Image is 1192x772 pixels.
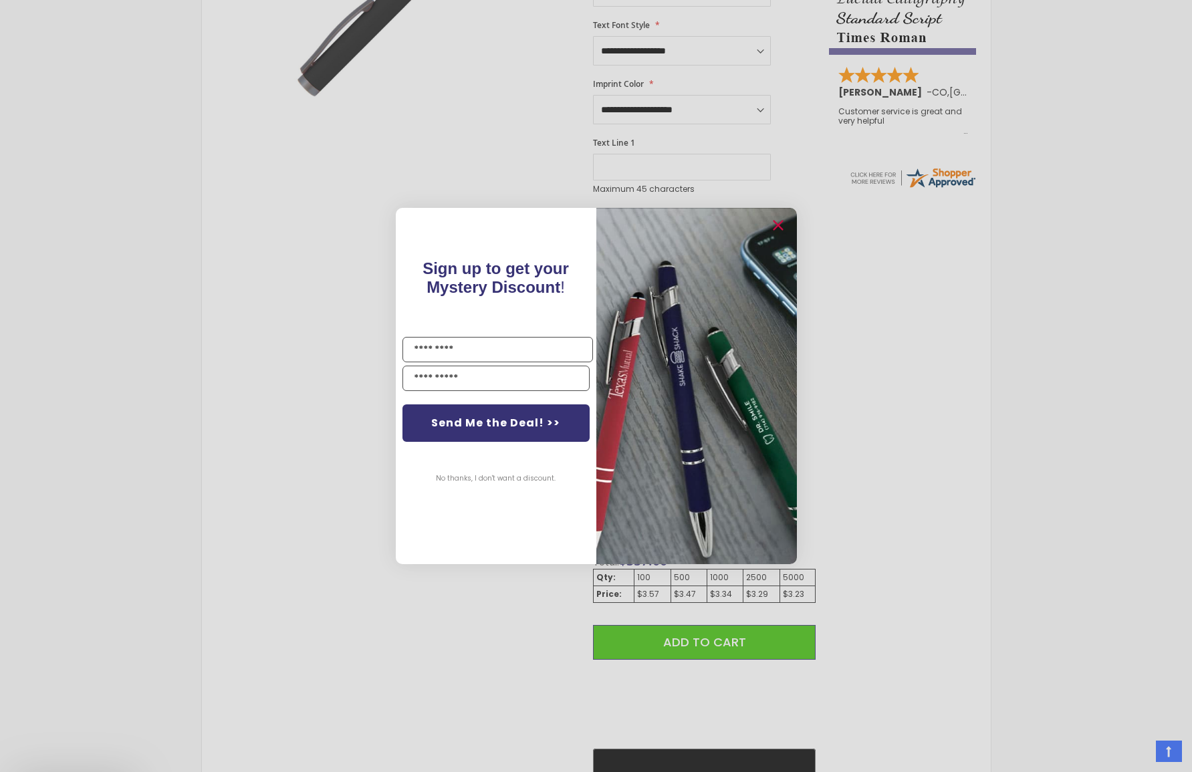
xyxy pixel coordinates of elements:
span: ! [423,259,569,296]
button: Close dialog [767,215,789,236]
img: pop-up-image [596,208,797,564]
span: Sign up to get your Mystery Discount [423,259,569,296]
button: Send Me the Deal! >> [402,404,590,442]
button: No thanks, I don't want a discount. [429,462,562,495]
